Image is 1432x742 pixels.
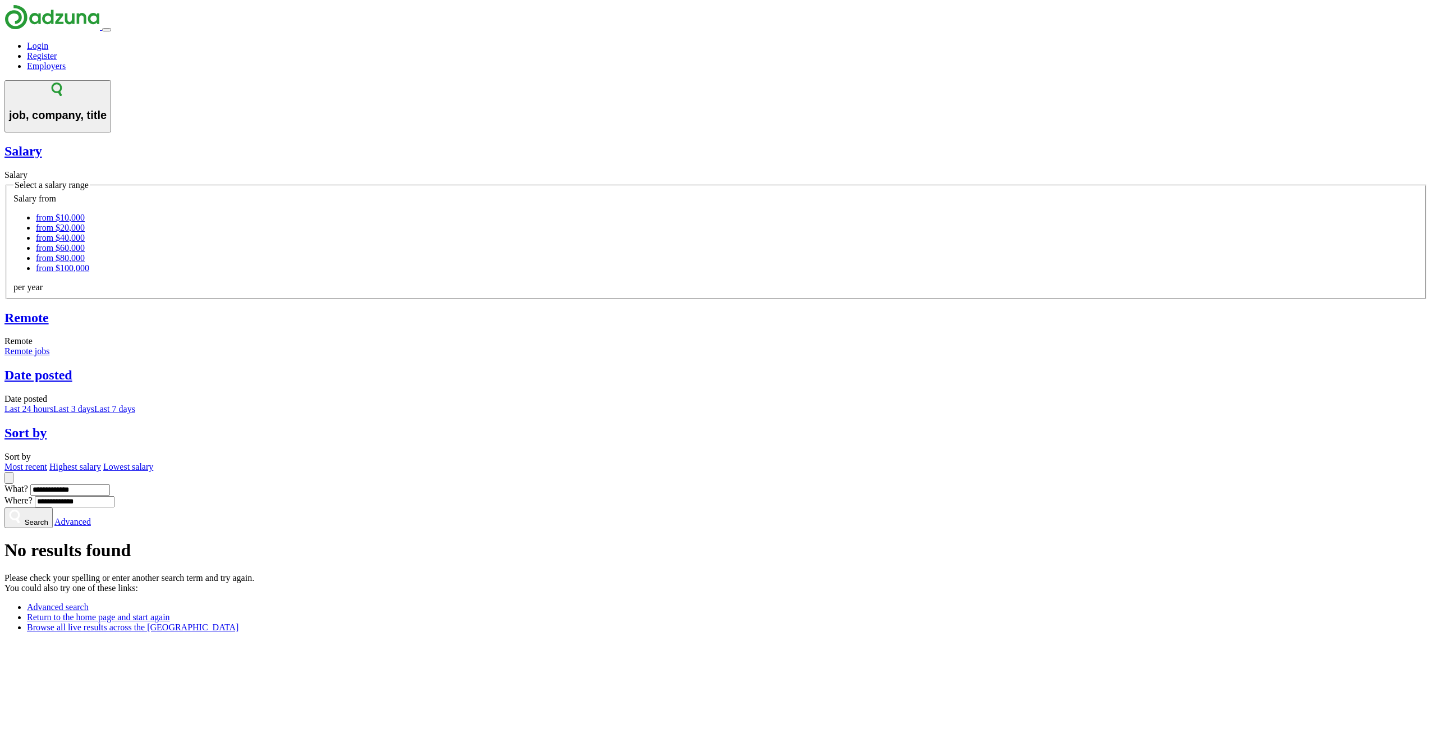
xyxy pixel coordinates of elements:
div: Date posted [4,394,1428,404]
button: Search [4,507,53,528]
img: Adzuna logo [4,4,100,30]
div: Salary [4,170,1428,180]
a: Remote jobs [4,346,49,356]
a: Sort by [4,425,1428,441]
a: Last 24 hours [4,404,53,414]
a: Remote [4,310,1428,326]
a: Last 7 days [94,404,135,414]
label: What? [4,484,28,493]
div: Remote [4,336,1428,346]
a: from $20,000 [36,223,85,232]
a: from $80,000 [36,253,85,263]
a: Last 3 days [53,404,94,414]
a: Lowest salary [103,462,153,471]
label: Salary from [13,194,56,203]
a: Highest salary [49,462,101,471]
button: job, company, title [4,80,111,132]
a: Login [27,41,48,51]
a: from $60,000 [36,243,85,253]
a: Browse all live results across the [GEOGRAPHIC_DATA] [27,622,238,632]
a: Most recent [4,462,47,471]
a: Salary [4,144,1428,159]
a: from $10,000 [36,213,85,222]
span: job, company, title [9,109,107,121]
a: Return to the home page and start again [27,612,170,622]
button: Toggle main navigation menu [102,28,111,31]
a: Employers [27,61,66,71]
h1: No results found [4,540,1428,561]
label: Where? [4,496,33,505]
a: Advanced [54,517,91,526]
div: per year [13,282,1419,292]
p: Please check your spelling or enter another search term and try again. You could also try one of ... [4,573,1428,593]
a: Date posted [4,368,1428,383]
span: Search [25,518,48,526]
a: Register [27,51,57,61]
a: from $40,000 [36,233,85,242]
div: Sort by [4,452,1428,462]
a: from $100,000 [36,263,89,273]
legend: Select a salary range [13,180,90,190]
a: Advanced search [27,602,89,612]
